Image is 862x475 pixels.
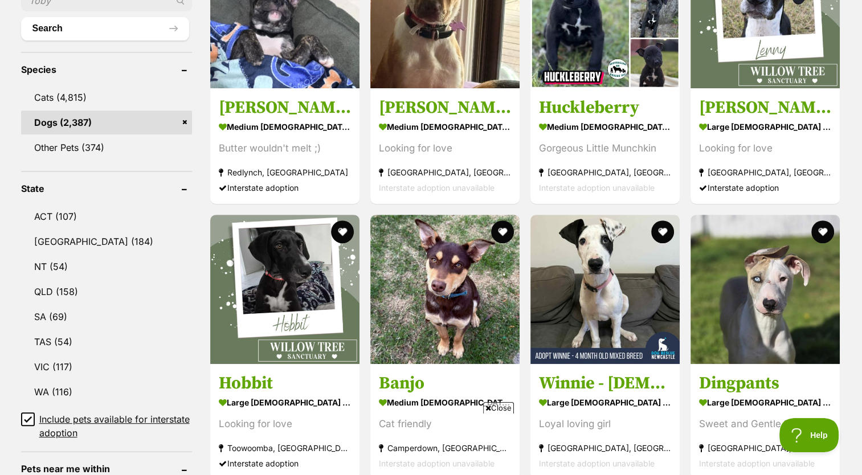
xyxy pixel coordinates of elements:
[539,394,671,411] strong: large [DEMOGRAPHIC_DATA] Dog
[699,118,831,135] strong: large [DEMOGRAPHIC_DATA] Dog
[21,85,192,109] a: Cats (4,815)
[219,456,351,471] div: Interstate adoption
[210,215,359,364] img: Hobbit - Great Dane Dog
[21,412,192,440] a: Include pets available for interstate adoption
[699,372,831,394] h3: Dingpants
[699,416,831,432] div: Sweet and Gentle Boy
[699,440,831,456] strong: [GEOGRAPHIC_DATA], [GEOGRAPHIC_DATA]
[331,220,354,243] button: favourite
[539,97,671,118] h3: Huckleberry
[691,88,840,204] a: [PERSON_NAME] large [DEMOGRAPHIC_DATA] Dog Looking for love [GEOGRAPHIC_DATA], [GEOGRAPHIC_DATA] ...
[219,141,351,156] div: Butter wouldn't melt ;)
[699,141,831,156] div: Looking for love
[219,394,351,411] strong: large [DEMOGRAPHIC_DATA] Dog
[21,330,192,354] a: TAS (54)
[691,215,840,364] img: Dingpants - Australian Bulldog x Bull Arab Dog
[379,394,511,411] strong: medium [DEMOGRAPHIC_DATA] Dog
[483,402,514,413] span: Close
[779,418,839,452] iframe: Help Scout Beacon - Open
[21,183,192,194] header: State
[21,110,192,134] a: Dogs (2,387)
[699,458,815,468] span: Interstate adoption unavailable
[21,17,189,40] button: Search
[539,372,671,394] h3: Winnie - [DEMOGRAPHIC_DATA] Mixed Breed
[539,183,655,193] span: Interstate adoption unavailable
[21,305,192,329] a: SA (69)
[219,97,351,118] h3: [PERSON_NAME]
[219,372,351,394] h3: Hobbit
[379,141,511,156] div: Looking for love
[379,372,511,394] h3: Banjo
[530,88,680,204] a: Huckleberry medium [DEMOGRAPHIC_DATA] Dog Gorgeous Little Munchkin [GEOGRAPHIC_DATA], [GEOGRAPHIC...
[219,118,351,135] strong: medium [DEMOGRAPHIC_DATA] Dog
[219,440,351,456] strong: Toowoomba, [GEOGRAPHIC_DATA]
[491,220,514,243] button: favourite
[39,412,192,440] span: Include pets available for interstate adoption
[379,97,511,118] h3: [PERSON_NAME]
[21,204,192,228] a: ACT (107)
[651,220,674,243] button: favourite
[21,464,192,474] header: Pets near me within
[539,141,671,156] div: Gorgeous Little Munchkin
[699,165,831,180] strong: [GEOGRAPHIC_DATA], [GEOGRAPHIC_DATA]
[379,183,495,193] span: Interstate adoption unavailable
[219,165,351,180] strong: Redlynch, [GEOGRAPHIC_DATA]
[219,180,351,195] div: Interstate adoption
[379,165,511,180] strong: [GEOGRAPHIC_DATA], [GEOGRAPHIC_DATA]
[21,355,192,379] a: VIC (117)
[21,64,192,75] header: Species
[219,416,351,432] div: Looking for love
[21,136,192,159] a: Other Pets (374)
[21,255,192,279] a: NT (54)
[539,118,671,135] strong: medium [DEMOGRAPHIC_DATA] Dog
[812,220,835,243] button: favourite
[224,418,639,469] iframe: Advertisement
[210,88,359,204] a: [PERSON_NAME] medium [DEMOGRAPHIC_DATA] Dog Butter wouldn't melt ;) Redlynch, [GEOGRAPHIC_DATA] I...
[370,88,520,204] a: [PERSON_NAME] medium [DEMOGRAPHIC_DATA] Dog Looking for love [GEOGRAPHIC_DATA], [GEOGRAPHIC_DATA]...
[21,280,192,304] a: QLD (158)
[699,97,831,118] h3: [PERSON_NAME]
[699,394,831,411] strong: large [DEMOGRAPHIC_DATA] Dog
[530,215,680,364] img: Winnie - 4 Month Old Mixed Breed - Mixed breed Dog
[370,215,520,364] img: Banjo - Australian Kelpie Dog
[699,180,831,195] div: Interstate adoption
[379,118,511,135] strong: medium [DEMOGRAPHIC_DATA] Dog
[21,230,192,253] a: [GEOGRAPHIC_DATA] (184)
[21,380,192,404] a: WA (116)
[539,165,671,180] strong: [GEOGRAPHIC_DATA], [GEOGRAPHIC_DATA]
